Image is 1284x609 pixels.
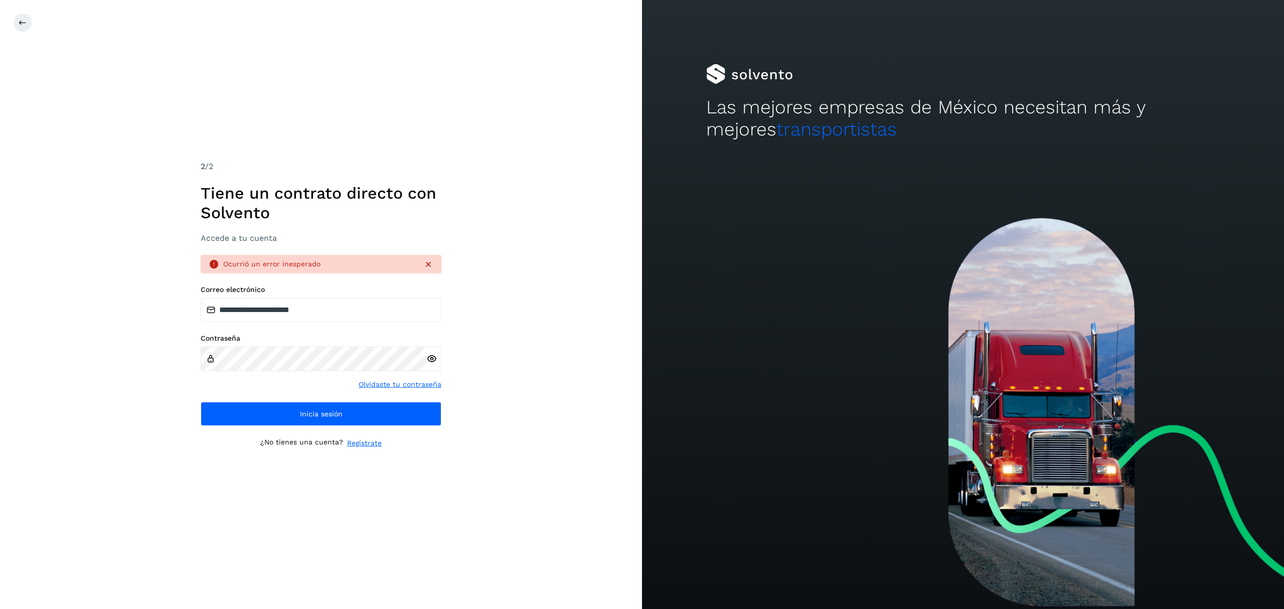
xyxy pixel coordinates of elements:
[347,438,382,448] a: Regístrate
[201,161,441,173] div: /2
[201,334,441,343] label: Contraseña
[201,233,441,243] h3: Accede a tu cuenta
[260,438,343,448] p: ¿No tienes una cuenta?
[201,162,205,171] span: 2
[223,259,415,269] div: Ocurrió un error inesperado
[776,118,897,140] span: transportistas
[706,96,1220,141] h2: Las mejores empresas de México necesitan más y mejores
[201,184,441,222] h1: Tiene un contrato directo con Solvento
[201,285,441,294] label: Correo electrónico
[300,410,343,417] span: Inicia sesión
[359,379,441,390] a: Olvidaste tu contraseña
[201,402,441,426] button: Inicia sesión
